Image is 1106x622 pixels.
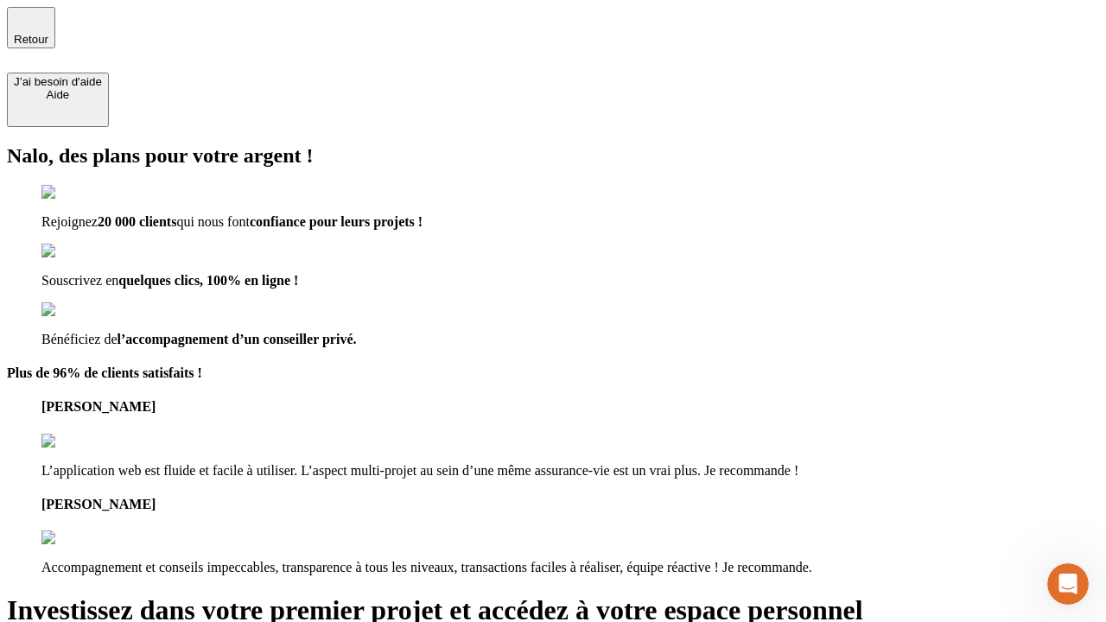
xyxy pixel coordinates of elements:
iframe: Intercom live chat [1047,563,1089,605]
h4: [PERSON_NAME] [41,497,1099,512]
h2: Nalo, des plans pour votre argent ! [7,144,1099,168]
img: checkmark [41,244,116,259]
h4: Plus de 96% de clients satisfaits ! [7,365,1099,381]
span: quelques clics, 100% en ligne ! [118,273,298,288]
button: Retour [7,7,55,48]
img: reviews stars [41,434,127,449]
div: J’ai besoin d'aide [14,75,102,88]
span: l’accompagnement d’un conseiller privé. [118,332,357,346]
span: Souscrivez en [41,273,118,288]
span: Rejoignez [41,214,98,229]
div: Aide [14,88,102,101]
span: confiance pour leurs projets ! [250,214,423,229]
span: 20 000 clients [98,214,177,229]
h4: [PERSON_NAME] [41,399,1099,415]
span: qui nous font [176,214,249,229]
img: checkmark [41,302,116,318]
button: J’ai besoin d'aideAide [7,73,109,127]
img: checkmark [41,185,116,200]
img: reviews stars [41,530,127,546]
span: Retour [14,33,48,46]
p: Accompagnement et conseils impeccables, transparence à tous les niveaux, transactions faciles à r... [41,560,1099,575]
p: L’application web est fluide et facile à utiliser. L’aspect multi-projet au sein d’une même assur... [41,463,1099,479]
span: Bénéficiez de [41,332,118,346]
